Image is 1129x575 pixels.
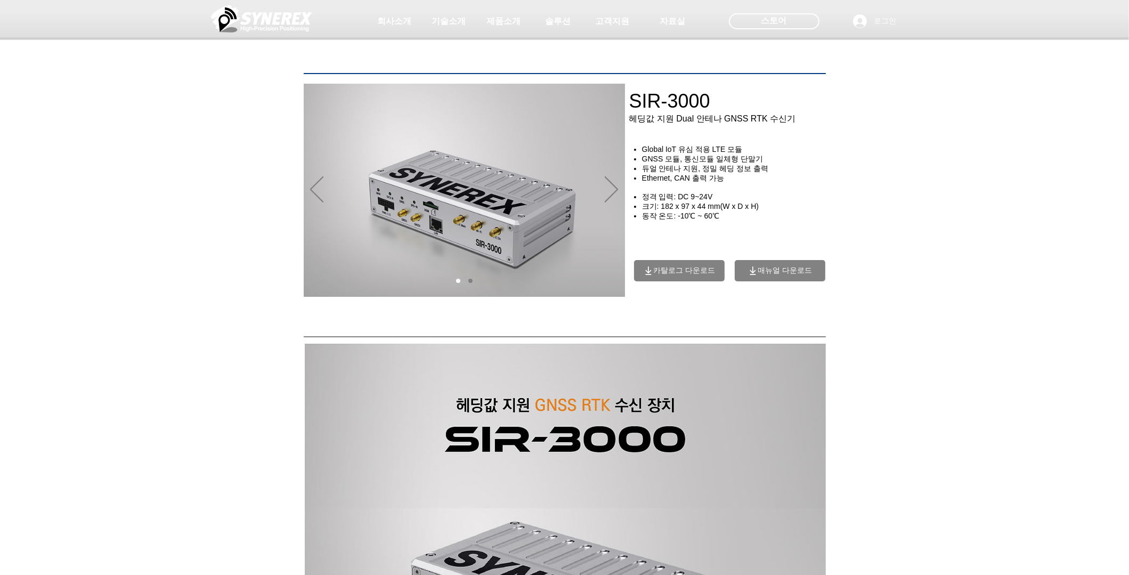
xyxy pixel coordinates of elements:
span: 로그인 [871,16,900,27]
span: Ethernet, CAN 출력 가능 [642,174,724,182]
span: 기술소개 [432,16,466,27]
a: 01 [456,279,460,283]
span: 솔루션 [546,16,571,27]
a: 제품소개 [477,11,531,32]
span: 동작 온도: -10℃ ~ 60℃ [642,212,719,220]
a: 기술소개 [423,11,476,32]
button: 매뉴얼 다운로드 [735,260,825,281]
img: 씨너렉스_White_simbol_대지 1.png [211,3,312,35]
a: 자료실 [646,11,700,32]
button: 이전 [310,176,323,204]
span: 자료실 [660,16,686,27]
div: 스토어 [729,13,819,29]
a: 02 [468,279,473,283]
nav: 슬라이드 [452,279,476,283]
iframe: Wix Chat [932,239,1129,575]
span: 고객지원 [596,16,630,27]
a: 고객지원 [586,11,639,32]
span: 회사소개 [378,16,412,27]
span: ​듀얼 안테나 지원, 정밀 헤딩 정보 출력 [642,164,768,173]
a: 솔루션 [532,11,585,32]
div: 슬라이드쇼 [304,84,625,297]
span: 카탈로그 다운로드 [654,266,716,276]
span: 정격 입력: DC 9~24V [642,192,713,201]
span: ​크기: 182 x 97 x 44 mm(W x D x H) [642,202,759,210]
button: 로그인 [846,11,904,31]
button: 카탈로그 다운로드 [634,260,725,281]
span: 스토어 [761,15,787,27]
span: 매뉴얼 다운로드 [758,266,813,276]
span: 제품소개 [487,16,521,27]
button: 다음 [605,176,618,204]
a: 회사소개 [368,11,421,32]
img: SIR3000_03.jpg [304,84,625,297]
